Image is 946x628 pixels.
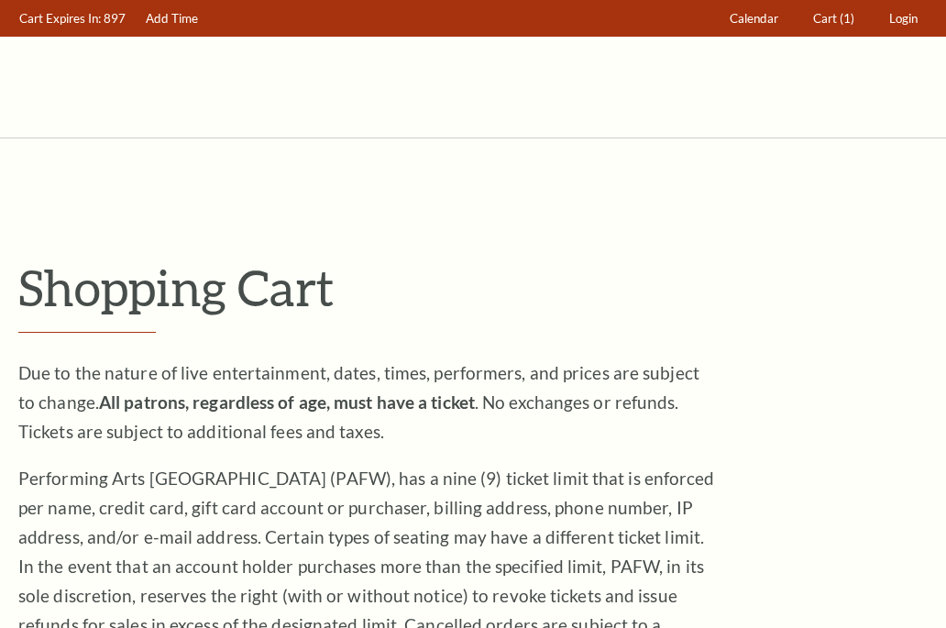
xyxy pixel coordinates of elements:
[730,11,778,26] span: Calendar
[813,11,837,26] span: Cart
[889,11,918,26] span: Login
[840,11,854,26] span: (1)
[19,11,101,26] span: Cart Expires In:
[881,1,927,37] a: Login
[721,1,787,37] a: Calendar
[18,258,928,317] p: Shopping Cart
[99,391,475,413] strong: All patrons, regardless of age, must have a ticket
[104,11,126,26] span: 897
[18,362,699,442] span: Due to the nature of live entertainment, dates, times, performers, and prices are subject to chan...
[137,1,207,37] a: Add Time
[805,1,863,37] a: Cart (1)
